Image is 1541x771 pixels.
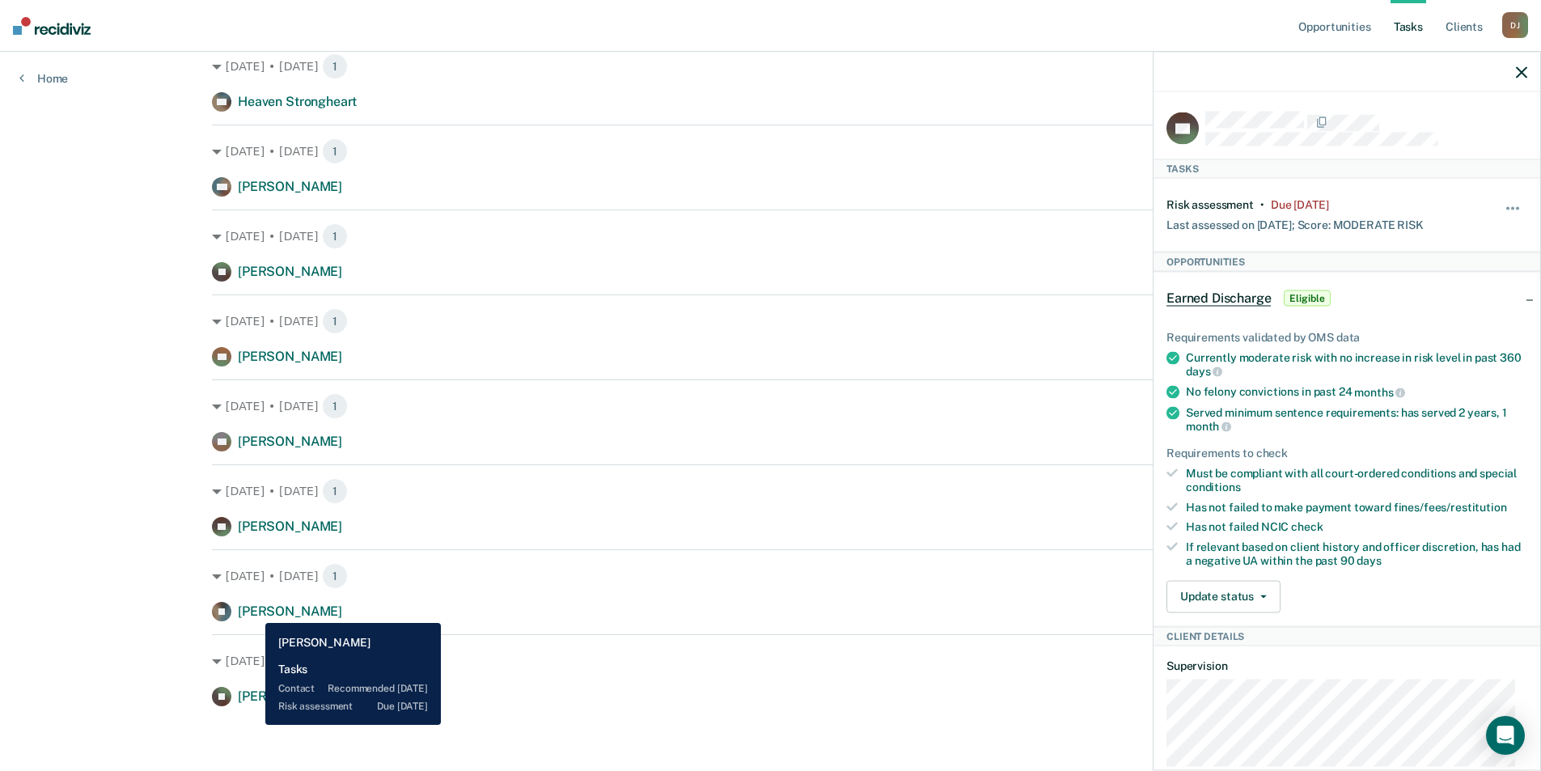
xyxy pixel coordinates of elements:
[322,393,348,419] span: 1
[1394,500,1507,513] span: fines/fees/restitution
[1166,198,1254,212] div: Risk assessment
[322,223,348,249] span: 1
[1154,159,1540,178] div: Tasks
[1166,211,1424,231] div: Last assessed on [DATE]; Score: MODERATE RISK
[238,94,357,109] span: Heaven Strongheart
[322,138,348,164] span: 1
[212,563,1329,589] div: [DATE] • [DATE]
[1291,520,1323,533] span: check
[1357,554,1381,567] span: days
[238,264,342,279] span: [PERSON_NAME]
[13,17,91,35] img: Recidiviz
[1186,480,1241,493] span: conditions
[1186,405,1527,433] div: Served minimum sentence requirements: has served 2 years, 1
[322,308,348,334] span: 1
[1186,467,1527,494] div: Must be compliant with all court-ordered conditions and special
[238,519,342,534] span: [PERSON_NAME]
[1186,540,1527,568] div: If relevant based on client history and officer discretion, has had a negative UA within the past 90
[1186,385,1527,400] div: No felony convictions in past 24
[19,71,68,86] a: Home
[1166,290,1271,307] span: Earned Discharge
[1186,500,1527,514] div: Has not failed to make payment toward
[1284,290,1330,307] span: Eligible
[1154,273,1540,324] div: Earned DischargeEligible
[322,478,348,504] span: 1
[238,604,342,619] span: [PERSON_NAME]
[1271,198,1329,212] div: Due 11 days ago
[1186,520,1527,534] div: Has not failed NCIC
[1486,716,1525,755] div: Open Intercom Messenger
[1154,626,1540,646] div: Client Details
[1354,386,1405,399] span: months
[212,308,1329,334] div: [DATE] • [DATE]
[212,138,1329,164] div: [DATE] • [DATE]
[322,53,348,79] span: 1
[212,478,1329,504] div: [DATE] • [DATE]
[1260,198,1264,212] div: •
[1166,659,1527,673] dt: Supervision
[1166,447,1527,460] div: Requirements to check
[212,223,1329,249] div: [DATE] • [DATE]
[1166,331,1527,345] div: Requirements validated by OMS data
[238,434,342,449] span: [PERSON_NAME]
[238,688,342,704] span: [PERSON_NAME]
[1154,252,1540,271] div: Opportunities
[1502,12,1528,38] div: D J
[1166,580,1281,612] button: Update status
[1186,420,1231,433] span: month
[212,648,1329,674] div: [DATE] • [DATE]
[1186,365,1222,378] span: days
[322,648,348,674] span: 1
[212,53,1329,79] div: [DATE] • [DATE]
[1186,350,1527,378] div: Currently moderate risk with no increase in risk level in past 360
[238,349,342,364] span: [PERSON_NAME]
[212,393,1329,419] div: [DATE] • [DATE]
[238,179,342,194] span: [PERSON_NAME]
[322,563,348,589] span: 1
